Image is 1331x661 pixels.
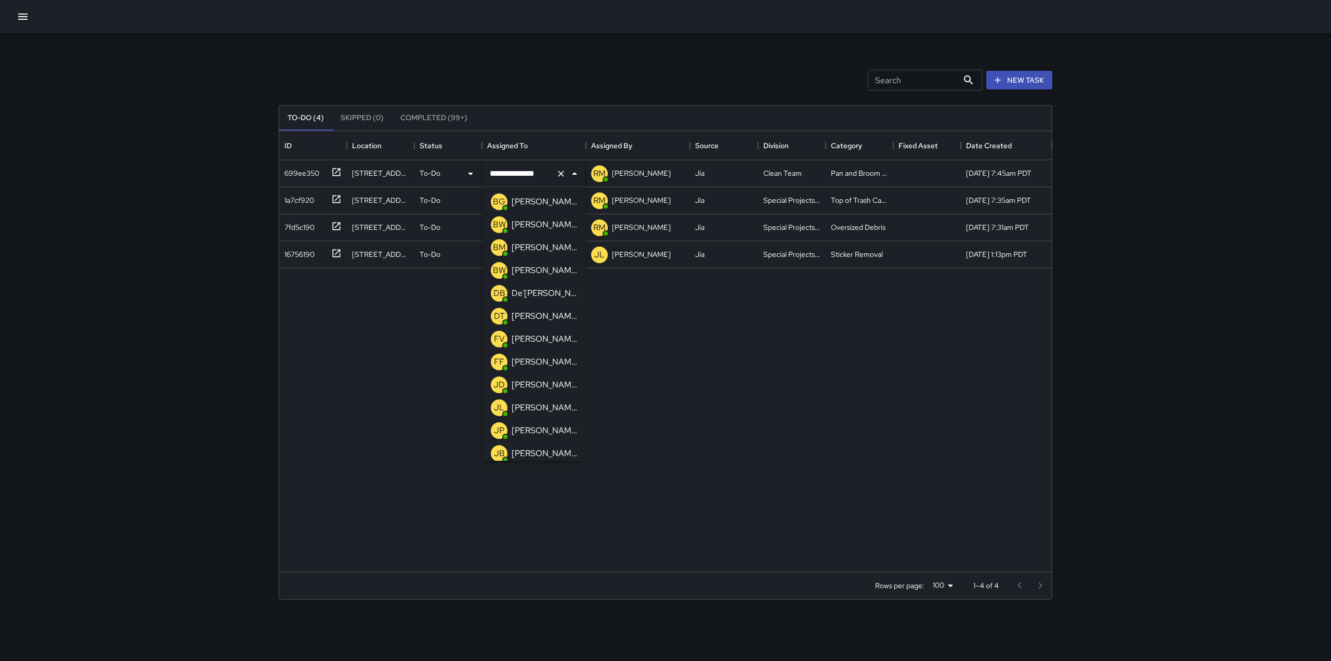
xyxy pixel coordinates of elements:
[763,222,820,232] div: Special Projects Team
[586,131,690,160] div: Assigned By
[347,131,414,160] div: Location
[493,218,506,231] p: BW
[512,264,577,277] p: [PERSON_NAME]
[512,379,577,391] p: [PERSON_NAME]
[695,249,704,260] div: Jia
[494,310,505,322] p: DT
[594,249,605,261] p: JL
[966,195,1031,205] div: 9/8/2025, 7:35am PDT
[279,131,347,160] div: ID
[831,249,883,260] div: Sticker Removal
[512,447,577,460] p: [PERSON_NAME]
[966,131,1012,160] div: Date Created
[695,195,704,205] div: Jia
[826,131,893,160] div: Category
[512,310,577,322] p: [PERSON_NAME]
[695,168,704,178] div: Jia
[494,356,504,368] p: FF
[567,166,582,181] button: Close
[763,131,789,160] div: Division
[695,131,719,160] div: Source
[612,222,671,232] p: [PERSON_NAME]
[392,106,476,131] button: Completed (99+)
[512,241,577,254] p: [PERSON_NAME]
[512,401,577,414] p: [PERSON_NAME]
[493,241,506,254] p: BM
[875,580,924,591] p: Rows per page:
[763,195,820,205] div: Special Projects Team
[554,166,568,181] button: Clear
[893,131,961,160] div: Fixed Asset
[280,191,314,205] div: 1a7cf920
[284,131,292,160] div: ID
[280,164,319,178] div: 699ee350
[831,131,862,160] div: Category
[280,245,315,260] div: 16756190
[494,401,504,414] p: JL
[512,196,577,208] p: [PERSON_NAME]
[758,131,826,160] div: Division
[690,131,758,160] div: Source
[593,195,606,207] p: RM
[612,168,671,178] p: [PERSON_NAME]
[493,287,505,300] p: DB
[352,222,409,232] div: 180 Montgomery Street
[414,131,482,160] div: Status
[493,264,506,277] p: BW
[487,131,528,160] div: Assigned To
[612,249,671,260] p: [PERSON_NAME]
[352,249,409,260] div: 22 Battery Street
[512,356,577,368] p: [PERSON_NAME]
[493,379,505,391] p: JD
[494,424,504,437] p: JP
[763,168,802,178] div: Clean Team
[279,106,332,131] button: To-Do (4)
[420,195,440,205] p: To-Do
[352,131,382,160] div: Location
[352,168,409,178] div: 22 Battery Street
[420,168,440,178] p: To-Do
[986,71,1052,90] button: New Task
[420,131,442,160] div: Status
[420,222,440,232] p: To-Do
[612,195,671,205] p: [PERSON_NAME]
[961,131,1052,160] div: Date Created
[966,222,1029,232] div: 9/8/2025, 7:31am PDT
[898,131,938,160] div: Fixed Asset
[695,222,704,232] div: Jia
[332,106,392,131] button: Skipped (0)
[512,218,577,231] p: [PERSON_NAME]
[831,168,888,178] div: Pan and Broom Block Faces
[494,447,505,460] p: JB
[593,222,606,234] p: RM
[973,580,999,591] p: 1–4 of 4
[591,131,632,160] div: Assigned By
[512,424,577,437] p: [PERSON_NAME]
[494,333,505,345] p: FV
[352,195,409,205] div: 600 Market Street
[831,195,888,205] div: Top of Trash Cans Wiped Down
[512,287,577,300] p: De'[PERSON_NAME]
[763,249,820,260] div: Special Projects Team
[831,222,885,232] div: Oversized Debris
[280,218,315,232] div: 7fd5c190
[493,196,505,208] p: BG
[512,333,577,345] p: [PERSON_NAME]
[929,578,957,593] div: 100
[482,131,586,160] div: Assigned To
[966,168,1032,178] div: 9/8/2025, 7:45am PDT
[420,249,440,260] p: To-Do
[593,167,606,180] p: RM
[966,249,1027,260] div: 9/7/2025, 1:13pm PDT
